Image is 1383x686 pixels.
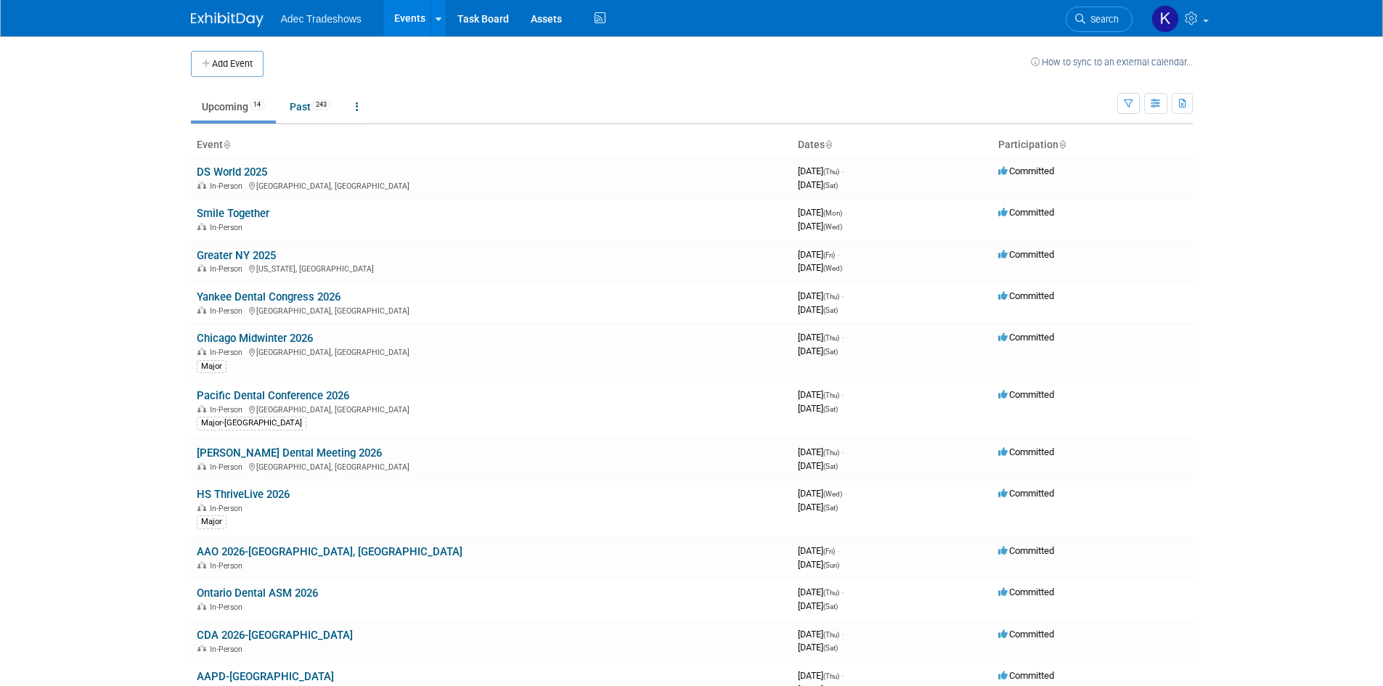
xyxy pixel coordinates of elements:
span: [DATE] [798,446,844,457]
img: Kelsey Beilstein [1151,5,1179,33]
span: In-Person [210,603,247,612]
span: [DATE] [798,642,838,653]
a: AAO 2026-[GEOGRAPHIC_DATA], [GEOGRAPHIC_DATA] [197,545,462,558]
span: - [841,446,844,457]
span: (Thu) [823,631,839,639]
a: Sort by Event Name [223,139,230,150]
a: AAPD-[GEOGRAPHIC_DATA] [197,670,334,683]
a: Yankee Dental Congress 2026 [197,290,340,303]
span: Committed [998,488,1054,499]
span: - [841,290,844,301]
span: [DATE] [798,587,844,597]
span: (Thu) [823,168,839,176]
a: Search [1066,7,1133,32]
span: Committed [998,332,1054,343]
span: - [844,207,846,218]
a: Upcoming14 [191,93,276,121]
span: (Fri) [823,547,835,555]
span: (Wed) [823,264,842,272]
span: (Thu) [823,449,839,457]
span: In-Person [210,405,247,415]
span: - [844,488,846,499]
button: Add Event [191,51,264,77]
span: (Thu) [823,334,839,342]
span: In-Person [210,348,247,357]
span: In-Person [210,306,247,316]
span: (Thu) [823,589,839,597]
div: [GEOGRAPHIC_DATA], [GEOGRAPHIC_DATA] [197,179,786,191]
span: Committed [998,587,1054,597]
a: How to sync to an external calendar... [1031,57,1193,68]
img: ExhibitDay [191,12,264,27]
span: [DATE] [798,179,838,190]
span: [DATE] [798,304,838,315]
span: (Sat) [823,405,838,413]
span: [DATE] [798,207,846,218]
span: 243 [311,99,331,110]
span: In-Person [210,181,247,191]
span: [DATE] [798,460,838,471]
a: [PERSON_NAME] Dental Meeting 2026 [197,446,382,460]
span: [DATE] [798,389,844,400]
span: - [837,249,839,260]
span: [DATE] [798,290,844,301]
a: Past243 [279,93,342,121]
span: Committed [998,249,1054,260]
div: [GEOGRAPHIC_DATA], [GEOGRAPHIC_DATA] [197,346,786,357]
span: (Wed) [823,223,842,231]
span: Committed [998,207,1054,218]
span: Adec Tradeshows [281,13,362,25]
span: [DATE] [798,346,838,356]
span: (Sat) [823,181,838,189]
div: [GEOGRAPHIC_DATA], [GEOGRAPHIC_DATA] [197,304,786,316]
span: (Sat) [823,306,838,314]
img: In-Person Event [197,223,206,230]
div: [US_STATE], [GEOGRAPHIC_DATA] [197,262,786,274]
span: [DATE] [798,488,846,499]
a: HS ThriveLive 2026 [197,488,290,501]
span: (Sun) [823,561,839,569]
img: In-Person Event [197,181,206,189]
span: (Sat) [823,348,838,356]
img: In-Person Event [197,264,206,271]
span: Committed [998,629,1054,640]
span: In-Person [210,645,247,654]
span: - [841,629,844,640]
span: In-Person [210,264,247,274]
span: - [841,670,844,681]
span: (Sat) [823,462,838,470]
span: - [841,389,844,400]
span: Committed [998,290,1054,301]
th: Dates [792,133,992,158]
span: [DATE] [798,670,844,681]
img: In-Person Event [197,645,206,652]
a: Chicago Midwinter 2026 [197,332,313,345]
span: - [837,545,839,556]
img: In-Person Event [197,561,206,568]
div: [GEOGRAPHIC_DATA], [GEOGRAPHIC_DATA] [197,460,786,472]
a: CDA 2026-[GEOGRAPHIC_DATA] [197,629,353,642]
th: Participation [992,133,1193,158]
a: Ontario Dental ASM 2026 [197,587,318,600]
span: [DATE] [798,502,838,513]
div: [GEOGRAPHIC_DATA], [GEOGRAPHIC_DATA] [197,403,786,415]
span: (Sat) [823,504,838,512]
span: Committed [998,545,1054,556]
span: In-Person [210,504,247,513]
span: (Thu) [823,672,839,680]
span: [DATE] [798,600,838,611]
a: Greater NY 2025 [197,249,276,262]
img: In-Person Event [197,348,206,355]
span: - [841,587,844,597]
th: Event [191,133,792,158]
span: Committed [998,670,1054,681]
img: In-Person Event [197,405,206,412]
span: Search [1085,14,1119,25]
span: (Wed) [823,490,842,498]
span: (Fri) [823,251,835,259]
span: [DATE] [798,629,844,640]
img: In-Person Event [197,306,206,314]
img: In-Person Event [197,504,206,511]
span: (Thu) [823,293,839,301]
a: Sort by Participation Type [1058,139,1066,150]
